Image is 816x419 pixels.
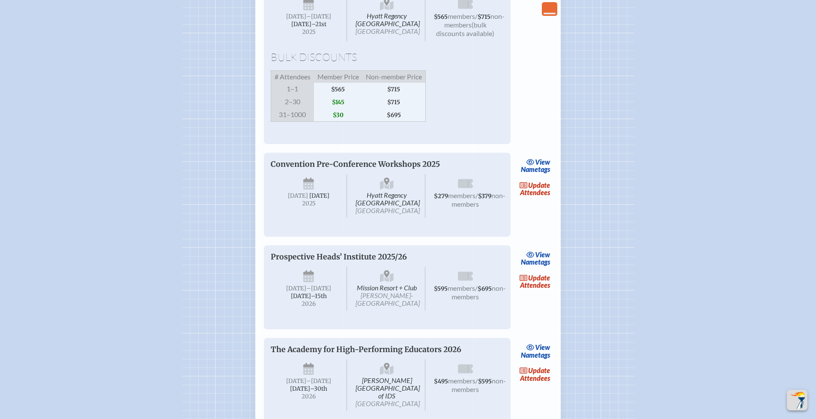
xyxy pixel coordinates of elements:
[519,249,553,268] a: viewNametags
[451,284,506,301] span: non-members
[356,206,420,214] span: [GEOGRAPHIC_DATA]
[519,341,553,361] a: viewNametags
[271,70,314,83] span: # Attendees
[535,343,550,351] span: view
[528,366,550,374] span: update
[271,51,504,63] h1: Bulk Discounts
[434,193,448,200] span: $279
[517,271,553,291] a: updateAttendees
[517,179,553,199] a: updateAttendees
[475,191,478,199] span: /
[519,156,553,176] a: viewNametags
[291,21,326,28] span: [DATE]–⁠21st
[278,200,340,207] span: 2025
[475,284,478,292] span: /
[306,377,331,385] span: –[DATE]
[271,160,440,169] span: Convention Pre-Conference Workshops 2025
[286,377,306,385] span: [DATE]
[278,29,340,35] span: 2025
[286,285,306,292] span: [DATE]
[314,70,362,83] span: Member Price
[448,191,475,199] span: members
[271,109,314,122] span: 31–1000
[434,378,448,385] span: $495
[448,284,475,292] span: members
[306,285,331,292] span: –[DATE]
[271,83,314,96] span: 1–1
[789,392,806,409] img: To the top
[271,96,314,109] span: 2–30
[314,83,362,96] span: $565
[271,252,407,262] span: Prospective Heads’ Institute 2025/26
[349,174,425,218] span: Hyatt Regency [GEOGRAPHIC_DATA]
[478,193,491,200] span: $379
[448,12,475,20] span: members
[362,96,426,109] span: $715
[517,365,553,384] a: updateAttendees
[535,158,550,166] span: view
[535,250,550,259] span: view
[787,390,807,410] button: Scroll Top
[286,13,306,20] span: [DATE]
[314,96,362,109] span: $145
[288,192,308,199] span: [DATE]
[528,274,550,282] span: update
[528,181,550,189] span: update
[475,377,478,385] span: /
[356,399,420,407] span: [GEOGRAPHIC_DATA]
[362,83,426,96] span: $715
[478,378,492,385] span: $595
[314,109,362,122] span: $30
[478,285,492,292] span: $695
[444,12,505,29] span: non-members
[434,13,448,21] span: $565
[356,27,420,35] span: [GEOGRAPHIC_DATA]
[475,12,478,20] span: /
[291,292,327,300] span: [DATE]–⁠15th
[478,13,490,21] span: $715
[278,301,340,307] span: 2026
[451,377,506,393] span: non-members
[309,192,329,199] span: [DATE]
[362,70,426,83] span: Non-member Price
[278,393,340,400] span: 2026
[271,345,461,354] span: The Academy for High-Performing Educators 2026
[349,267,425,311] span: Mission Resort + Club
[451,191,505,208] span: non-members
[448,377,475,385] span: members
[434,285,448,292] span: $595
[349,359,425,411] span: [PERSON_NAME][GEOGRAPHIC_DATA] of IDS
[306,13,331,20] span: –[DATE]
[290,385,327,392] span: [DATE]–⁠30th
[436,21,494,37] span: (bulk discounts available)
[356,291,420,307] span: [PERSON_NAME]-[GEOGRAPHIC_DATA]
[362,109,426,122] span: $695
